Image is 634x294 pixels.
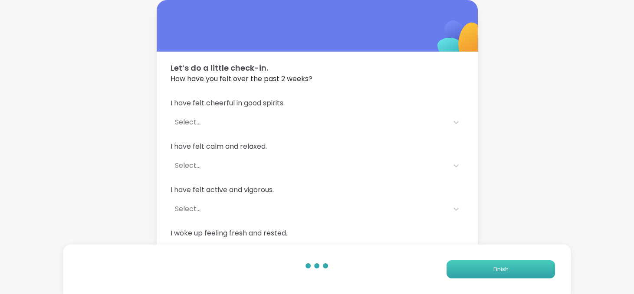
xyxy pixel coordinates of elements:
[171,98,464,108] span: I have felt cheerful in good spirits.
[171,228,464,238] span: I woke up feeling fresh and rested.
[493,265,508,273] span: Finish
[175,117,444,127] div: Select...
[171,185,464,195] span: I have felt active and vigorous.
[175,160,444,171] div: Select...
[171,74,464,84] span: How have you felt over the past 2 weeks?
[447,260,555,278] button: Finish
[171,141,464,152] span: I have felt calm and relaxed.
[171,62,464,74] span: Let’s do a little check-in.
[175,204,444,214] div: Select...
